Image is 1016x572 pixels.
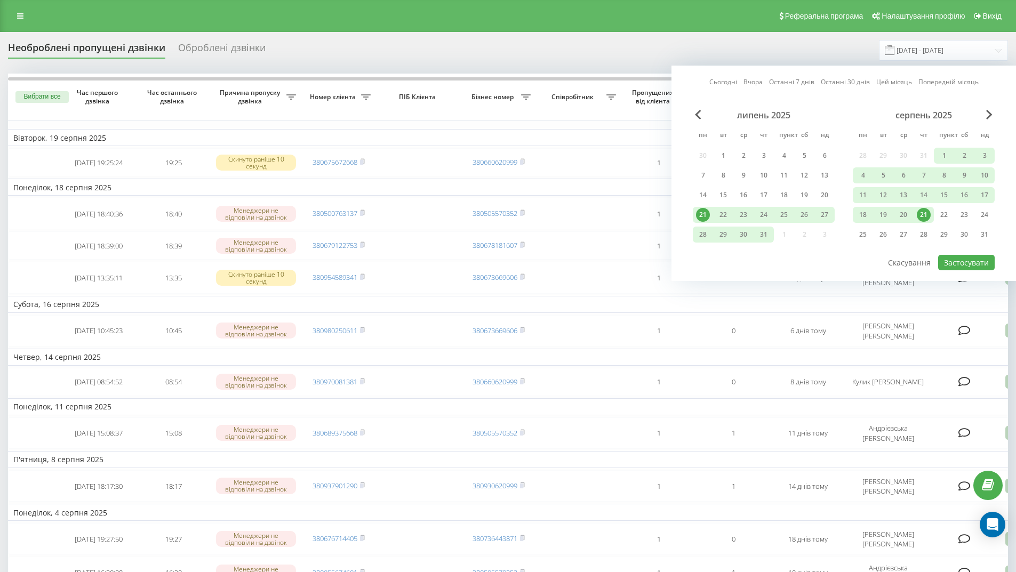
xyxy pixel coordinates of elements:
[774,187,794,203] div: пт 18 липня 2025 р.
[944,257,989,268] font: Застосувати
[981,190,988,199] font: 17
[922,171,926,180] font: 7
[313,208,357,218] font: 380500763137
[713,207,733,223] div: вт 22 липня 2025 р.
[733,167,754,183] div: ср 9 липня 2025 р.
[942,171,946,180] font: 8
[788,481,828,491] font: 14 днів тому
[940,190,948,199] font: 15
[693,167,713,183] div: понеділок 7 липня 2025 р.
[15,91,69,103] button: Вибрати все
[178,41,266,54] font: Оброблені дзвінки
[225,323,287,339] font: Менеджери не відповіли на дзвінок
[821,171,828,180] font: 13
[13,507,107,518] font: Понеділок, 4 серпня 2025
[776,128,792,144] abbr: п'ятниця
[862,321,914,340] font: [PERSON_NAME] [PERSON_NAME]
[313,240,357,250] a: 380679122753
[794,148,814,164] div: сб 5 липня 2025 р.
[722,171,725,180] font: 8
[719,190,727,199] font: 15
[23,93,60,100] font: Вибрати все
[713,227,733,243] div: вт 29 липня 2025 р.
[859,130,867,139] font: пн
[713,148,733,164] div: вт 1 липня 2025 р.
[657,429,661,438] font: 1
[760,230,767,239] font: 31
[657,273,661,283] font: 1
[780,190,788,199] font: 18
[165,273,182,283] font: 13:35
[916,128,932,144] abbr: четвер
[313,157,357,167] a: 380675672668
[790,377,826,387] font: 8 днів тому
[695,128,711,144] abbr: понеділок
[774,207,794,223] div: пт 25 липня 2025 р.
[801,171,808,180] font: 12
[852,377,924,387] font: Кулик [PERSON_NAME]
[817,128,833,144] abbr: неділя
[732,326,735,336] font: 0
[695,110,701,119] span: Previous Month
[756,128,772,144] abbr: четвер
[760,171,767,180] font: 10
[313,272,357,282] a: 380954589341
[657,241,661,251] font: 1
[740,230,747,239] font: 30
[980,512,1005,537] div: Open Intercom Messenger
[814,167,835,183] div: нд 13 липня 2025 р.
[313,481,357,490] a: 380937901290
[473,208,517,218] a: 380505570352
[862,477,914,496] font: [PERSON_NAME] [PERSON_NAME]
[788,429,828,438] font: 11 днів тому
[801,190,808,199] font: 19
[473,240,517,250] font: 380678181607
[165,534,182,544] font: 19:27
[954,148,974,164] div: суб 2 серп. 2025 р.
[13,133,106,143] font: Вівторок, 19 серпня 2025
[918,77,979,86] font: Попередній місяць
[939,130,958,139] font: пункт
[961,210,968,219] font: 23
[794,207,814,223] div: суб 26 липня 2025 р.
[961,230,968,239] font: 30
[920,190,927,199] font: 14
[981,210,988,219] font: 24
[774,148,794,164] div: пт 4 липня 2025 р.
[75,534,123,544] font: [DATE] 19:27:50
[733,187,754,203] div: ср 16 липня 2025 р.
[742,171,746,180] font: 9
[75,377,123,387] font: [DATE] 08:54:52
[225,425,287,441] font: Менеджери не відповіли на дзвінок
[75,273,123,283] font: [DATE] 13:35:11
[165,429,182,438] font: 15:08
[165,377,182,387] font: 08:54
[934,148,954,164] div: пункт 1 серп. 2025 р.
[8,41,165,54] font: Необроблені пропущені дзвінки
[934,227,954,243] div: пункт 29 серп. 2025 р.
[75,158,123,167] font: [DATE] 19:25:24
[313,377,357,386] font: 380970081381
[893,207,914,223] div: порівн 20 серп. 2025 р.
[754,148,774,164] div: чт 3 липня 2025 р.
[220,88,280,106] font: Причина пропуску дзвінка
[940,210,948,219] font: 22
[956,128,972,144] abbr: субота
[900,190,907,199] font: 13
[954,187,974,203] div: суб 16 серп. 2025 р.
[713,167,733,183] div: вт 8 липня 2025 р.
[873,227,893,243] div: вт 26 серп. 2025 р.
[75,481,123,491] font: [DATE] 18:17:30
[961,130,968,139] font: сб
[879,190,887,199] font: 12
[732,534,735,544] font: 0
[859,210,867,219] font: 18
[715,128,731,144] abbr: вівторок
[895,109,952,121] font: серпень 2025
[981,230,988,239] font: 31
[823,151,827,160] font: 6
[742,151,746,160] font: 2
[888,257,931,268] font: Скасування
